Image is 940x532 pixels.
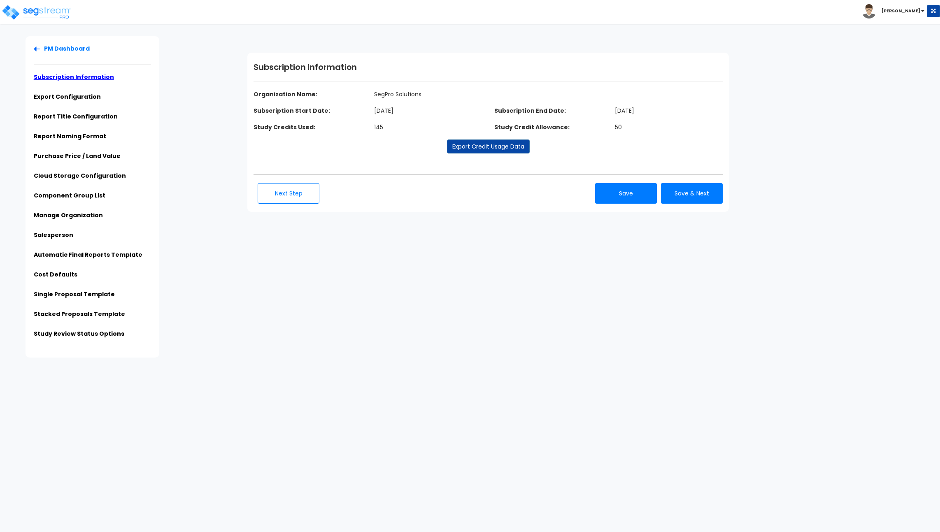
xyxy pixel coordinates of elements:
[34,191,105,200] a: Component Group List
[34,251,142,259] a: Automatic Final Reports Template
[862,4,876,19] img: avatar.png
[34,330,124,338] a: Study Review Status Options
[488,107,609,115] dt: Subscription End Date:
[447,139,530,153] a: Export Credit Usage Data
[34,270,77,279] a: Cost Defaults
[34,93,101,101] a: Export Configuration
[882,8,920,14] b: [PERSON_NAME]
[34,172,126,180] a: Cloud Storage Configuration
[34,132,106,140] a: Report Naming Format
[1,4,71,21] img: logo_pro_r.png
[247,107,368,115] dt: Subscription Start Date:
[258,183,319,204] button: Next Step
[488,123,609,131] dt: Study Credit Allowance:
[609,123,729,131] dd: 50
[368,123,489,131] dd: 145
[34,46,40,51] img: Back
[368,107,489,115] dd: [DATE]
[34,44,90,53] a: PM Dashboard
[34,231,73,239] a: Salesperson
[34,112,118,121] a: Report Title Configuration
[34,73,114,81] a: Subscription Information
[247,90,488,98] dt: Organization Name:
[247,123,368,131] dt: Study Credits Used:
[34,290,115,298] a: Single Proposal Template
[609,107,729,115] dd: [DATE]
[34,310,125,318] a: Stacked Proposals Template
[34,211,103,219] a: Manage Organization
[595,183,657,204] button: Save
[34,152,121,160] a: Purchase Price / Land Value
[368,90,609,98] dd: SegPro Solutions
[254,61,723,73] h1: Subscription Information
[661,183,723,204] button: Save & Next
